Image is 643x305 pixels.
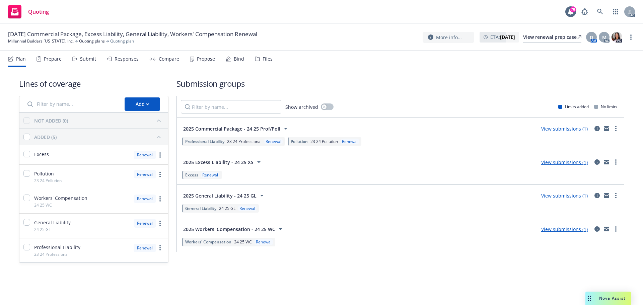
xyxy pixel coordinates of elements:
[585,292,631,305] button: Nova Assist
[234,56,244,62] div: Bind
[156,219,164,227] a: more
[291,139,308,144] span: Pollution
[8,30,257,38] span: [DATE] Commercial Package, Excess Liability, General Liability, Workers' Compensation Renewal
[156,244,164,252] a: more
[79,38,105,44] a: Quoting plans
[500,34,515,40] strong: [DATE]
[227,139,262,144] span: 23 24 Professional
[523,32,581,43] a: View renewal prep case
[558,104,589,109] div: Limits added
[238,206,257,211] div: Renewal
[234,239,252,245] span: 24 25 WC
[264,139,283,144] div: Renewal
[609,5,622,18] a: Switch app
[28,9,49,14] span: Quoting
[34,195,87,202] span: Workers' Compensation
[594,104,617,109] div: No limits
[593,158,601,166] a: circleInformation
[34,219,71,226] span: General Liability
[8,38,74,44] a: Millennial Builders [US_STATE], Inc.
[181,222,287,236] button: 2025 Workers' Compensation - 24 25 WC
[523,32,581,42] div: View renewal prep case
[201,172,219,178] div: Renewal
[541,193,588,199] a: View submissions (1)
[183,192,257,199] span: 2025 General Liability - 24 25 GL
[341,139,359,144] div: Renewal
[110,38,134,44] span: Quoting plan
[34,178,62,183] span: 23 24 Pollution
[156,195,164,203] a: more
[16,56,26,62] div: Plan
[134,151,156,159] div: Renewal
[436,34,462,41] span: More info...
[181,189,268,202] button: 2025 General Liability - 24 25 GL
[602,34,606,41] span: M
[490,33,515,41] span: ETA :
[593,5,607,18] a: Search
[585,292,594,305] div: Drag to move
[136,98,149,110] div: Add
[115,56,139,62] div: Responses
[34,134,57,141] div: ADDED (5)
[263,56,273,62] div: Files
[181,122,292,135] button: 2025 Commercial Package - 24 25 Prof/Poll
[612,192,620,200] a: more
[185,139,224,144] span: Professional Liability
[134,195,156,203] div: Renewal
[612,158,620,166] a: more
[156,170,164,178] a: more
[34,151,49,158] span: Excess
[19,78,168,89] h1: Lines of coverage
[612,125,620,133] a: more
[34,202,52,208] span: 24 25 WC
[185,172,198,178] span: Excess
[219,206,235,211] span: 24 25 GL
[183,159,254,166] span: 2025 Excess Liability - 24 25 XS
[183,125,280,132] span: 2025 Commercial Package - 24 25 Prof/Poll
[255,239,273,245] div: Renewal
[612,32,622,43] img: photo
[285,103,318,110] span: Show archived
[627,33,635,41] a: more
[176,78,624,89] h1: Submission groups
[310,139,338,144] span: 23 24 Pollution
[181,100,281,113] input: Filter by name...
[541,226,588,232] a: View submissions (1)
[5,2,52,21] a: Quoting
[541,159,588,165] a: View submissions (1)
[185,239,231,245] span: Workers' Compensation
[134,219,156,227] div: Renewal
[602,125,611,133] a: mail
[570,6,576,12] div: 76
[590,34,593,41] span: D
[156,151,164,159] a: more
[134,170,156,178] div: Renewal
[34,251,69,257] span: 23 24 Professional
[602,225,611,233] a: mail
[599,295,626,301] span: Nova Assist
[578,5,591,18] a: Report a Bug
[23,97,121,111] input: Filter by name...
[181,155,265,169] button: 2025 Excess Liability - 24 25 XS
[423,32,474,43] button: More info...
[34,117,68,124] div: NOT ADDED (0)
[197,56,215,62] div: Propose
[612,225,620,233] a: more
[34,170,54,177] span: Pollution
[134,244,156,252] div: Renewal
[125,97,160,111] button: Add
[183,226,275,233] span: 2025 Workers' Compensation - 24 25 WC
[593,125,601,133] a: circleInformation
[541,126,588,132] a: View submissions (1)
[34,115,164,126] button: NOT ADDED (0)
[34,227,51,232] span: 24 25 GL
[602,192,611,200] a: mail
[44,56,62,62] div: Prepare
[593,192,601,200] a: circleInformation
[80,56,96,62] div: Submit
[185,206,216,211] span: General Liability
[159,56,179,62] div: Compare
[593,225,601,233] a: circleInformation
[602,158,611,166] a: mail
[34,244,80,251] span: Professional Liability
